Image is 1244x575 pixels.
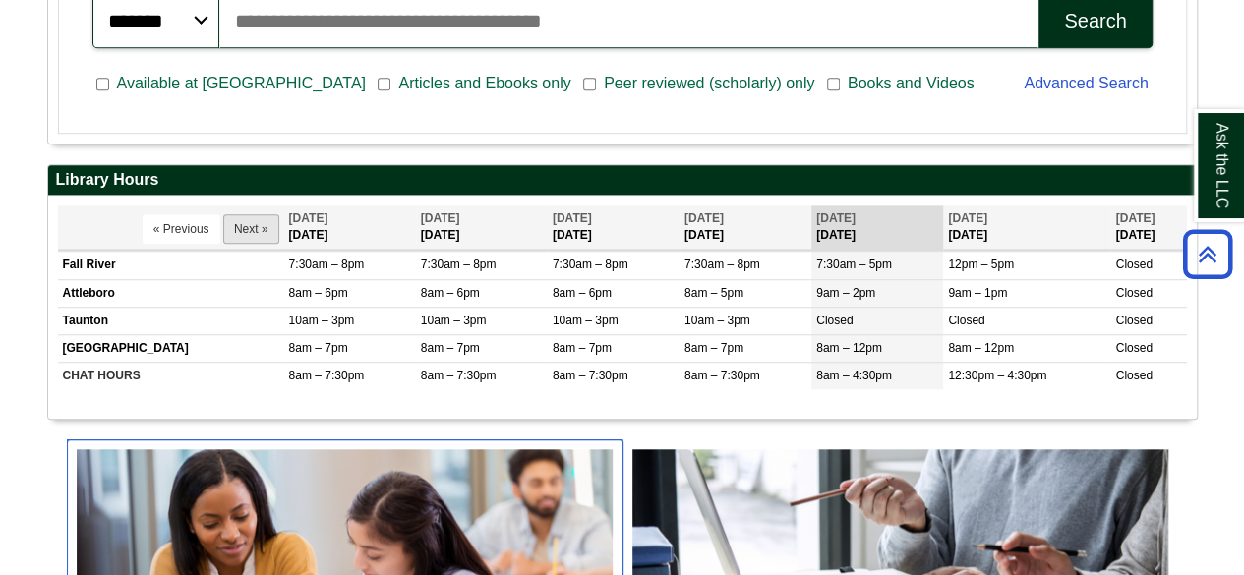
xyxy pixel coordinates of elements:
[553,258,628,271] span: 7:30am – 8pm
[948,341,1014,355] span: 8am – 12pm
[948,258,1014,271] span: 12pm – 5pm
[948,369,1046,382] span: 12:30pm – 4:30pm
[421,258,497,271] span: 7:30am – 8pm
[1115,369,1152,382] span: Closed
[421,314,487,327] span: 10am – 3pm
[553,369,628,382] span: 8am – 7:30pm
[378,76,390,93] input: Articles and Ebooks only
[684,369,760,382] span: 8am – 7:30pm
[680,205,811,250] th: [DATE]
[416,205,548,250] th: [DATE]
[1115,211,1155,225] span: [DATE]
[1110,205,1186,250] th: [DATE]
[421,369,497,382] span: 8am – 7:30pm
[816,258,892,271] span: 7:30am – 5pm
[284,205,416,250] th: [DATE]
[289,341,348,355] span: 8am – 7pm
[289,211,328,225] span: [DATE]
[948,314,984,327] span: Closed
[684,286,743,300] span: 8am – 5pm
[1176,241,1239,267] a: Back to Top
[1115,258,1152,271] span: Closed
[421,341,480,355] span: 8am – 7pm
[827,76,840,93] input: Books and Videos
[948,211,987,225] span: [DATE]
[48,165,1197,196] h2: Library Hours
[548,205,680,250] th: [DATE]
[684,258,760,271] span: 7:30am – 8pm
[583,76,596,93] input: Peer reviewed (scholarly) only
[421,211,460,225] span: [DATE]
[58,252,284,279] td: Fall River
[684,314,750,327] span: 10am – 3pm
[553,211,592,225] span: [DATE]
[684,211,724,225] span: [DATE]
[840,72,982,95] span: Books and Videos
[816,286,875,300] span: 9am – 2pm
[58,334,284,362] td: [GEOGRAPHIC_DATA]
[596,72,822,95] span: Peer reviewed (scholarly) only
[811,205,943,250] th: [DATE]
[1115,314,1152,327] span: Closed
[553,314,619,327] span: 10am – 3pm
[223,214,279,244] button: Next »
[421,286,480,300] span: 8am – 6pm
[289,314,355,327] span: 10am – 3pm
[816,341,882,355] span: 8am – 12pm
[96,76,109,93] input: Available at [GEOGRAPHIC_DATA]
[58,362,284,389] td: CHAT HOURS
[1115,341,1152,355] span: Closed
[143,214,220,244] button: « Previous
[289,286,348,300] span: 8am – 6pm
[1115,286,1152,300] span: Closed
[816,314,853,327] span: Closed
[553,341,612,355] span: 8am – 7pm
[553,286,612,300] span: 8am – 6pm
[58,279,284,307] td: Attleboro
[1024,75,1148,91] a: Advanced Search
[109,72,374,95] span: Available at [GEOGRAPHIC_DATA]
[289,258,365,271] span: 7:30am – 8pm
[58,307,284,334] td: Taunton
[289,369,365,382] span: 8am – 7:30pm
[1064,10,1126,32] div: Search
[816,369,892,382] span: 8am – 4:30pm
[948,286,1007,300] span: 9am – 1pm
[684,341,743,355] span: 8am – 7pm
[816,211,856,225] span: [DATE]
[943,205,1110,250] th: [DATE]
[390,72,578,95] span: Articles and Ebooks only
